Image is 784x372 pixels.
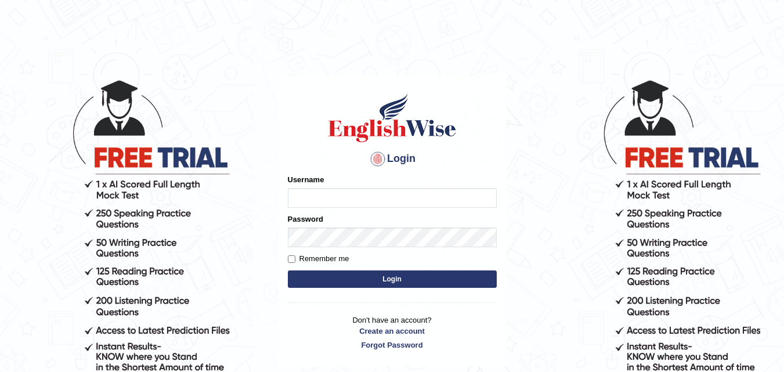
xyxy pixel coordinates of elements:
[288,340,497,351] a: Forgot Password
[326,92,458,144] img: Logo of English Wise sign in for intelligent practice with AI
[288,315,497,351] p: Don't have an account?
[288,174,324,185] label: Username
[288,253,349,265] label: Remember me
[288,270,497,288] button: Login
[288,214,323,225] label: Password
[288,150,497,168] h4: Login
[288,255,295,263] input: Remember me
[288,326,497,337] a: Create an account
